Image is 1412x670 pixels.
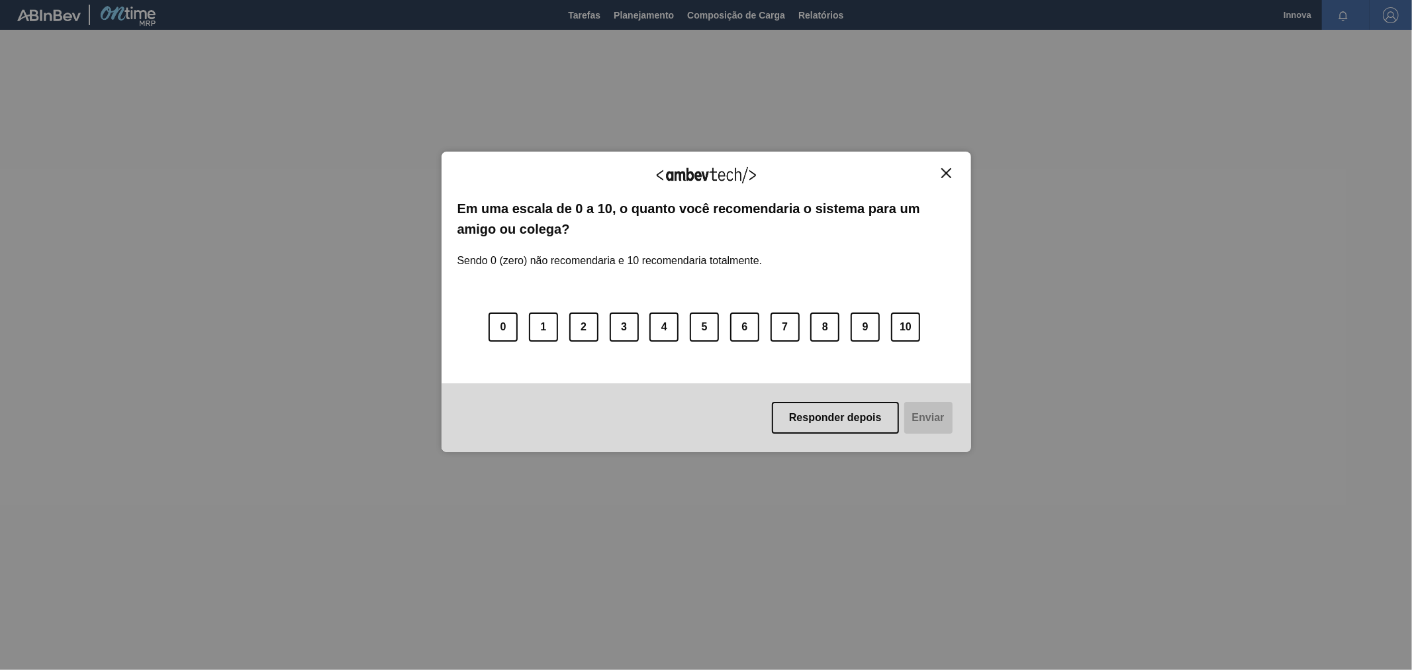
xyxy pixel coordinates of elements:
img: Logo Ambevtech [657,167,756,183]
button: 1 [529,312,558,342]
button: 4 [649,312,679,342]
button: 10 [891,312,920,342]
button: 0 [489,312,518,342]
button: 7 [771,312,800,342]
button: 8 [810,312,839,342]
button: 2 [569,312,598,342]
button: 3 [610,312,639,342]
button: 9 [851,312,880,342]
label: Sendo 0 (zero) não recomendaria e 10 recomendaria totalmente. [457,239,763,267]
img: Close [941,168,951,178]
button: Close [937,167,955,179]
button: 6 [730,312,759,342]
button: Responder depois [772,402,899,434]
button: 5 [690,312,719,342]
label: Em uma escala de 0 a 10, o quanto você recomendaria o sistema para um amigo ou colega? [457,199,955,239]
